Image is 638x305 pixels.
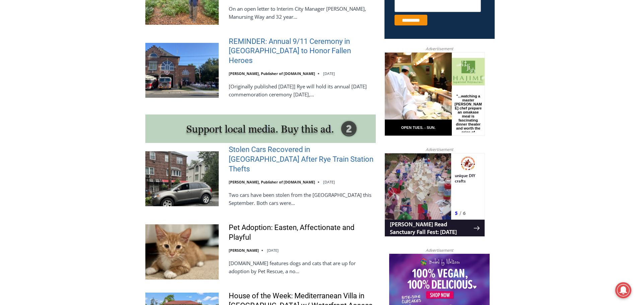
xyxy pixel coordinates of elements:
[229,248,259,253] a: [PERSON_NAME]
[229,191,376,207] p: Two cars have been stolen from the [GEOGRAPHIC_DATA] this September. Both cars were…
[229,5,376,21] p: On an open letter to Interim City Manager [PERSON_NAME], Manursing Way and 32 year…
[0,67,100,83] a: [PERSON_NAME] Read Sanctuary Fall Fest: [DATE]
[229,259,376,275] p: [DOMAIN_NAME] features dogs and cats that are up for adoption by Pet Rescue, a no…
[145,224,219,279] img: Pet Adoption: Easten, Affectionate and Playful
[169,0,316,65] div: "At the 10am stand-up meeting, each intern gets a chance to take [PERSON_NAME] and the other inte...
[0,67,67,83] a: Open Tues. - Sun. [PHONE_NUMBER]
[229,223,376,242] a: Pet Adoption: Easten, Affectionate and Playful
[145,115,376,143] img: support local media, buy this ad
[419,46,460,52] span: Advertisement
[323,179,335,184] time: [DATE]
[70,57,73,63] div: 5
[267,248,279,253] time: [DATE]
[5,67,89,83] h4: [PERSON_NAME] Read Sanctuary Fall Fest: [DATE]
[75,57,77,63] div: /
[229,71,315,76] a: [PERSON_NAME], Publisher of [DOMAIN_NAME]
[229,82,376,98] p: [Originally published [DATE]] Rye will hold its annual [DATE] commemoration ceremony [DATE],…
[145,43,219,98] img: REMINDER: Annual 9/11 Ceremony in Rye to Honor Fallen Heroes
[229,179,315,184] a: [PERSON_NAME], Publisher of [DOMAIN_NAME]
[161,65,325,83] a: Intern @ [DOMAIN_NAME]
[145,151,219,206] img: Stolen Cars Recovered in Bronx After Rye Train Station Thefts
[229,37,376,66] a: REMINDER: Annual 9/11 Ceremony in [GEOGRAPHIC_DATA] to Honor Fallen Heroes
[419,247,460,253] span: Advertisement
[175,67,310,82] span: Intern @ [DOMAIN_NAME]
[419,146,460,153] span: Advertisement
[78,57,81,63] div: 6
[70,20,97,55] div: unique DIY crafts
[69,42,98,80] div: "...watching a master [PERSON_NAME] chef prepare an omakase meal is fascinating dinner theater an...
[229,145,376,174] a: Stolen Cars Recovered in [GEOGRAPHIC_DATA] After Rye Train Station Thefts
[2,69,66,94] span: Open Tues. - Sun. [PHONE_NUMBER]
[323,71,335,76] time: [DATE]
